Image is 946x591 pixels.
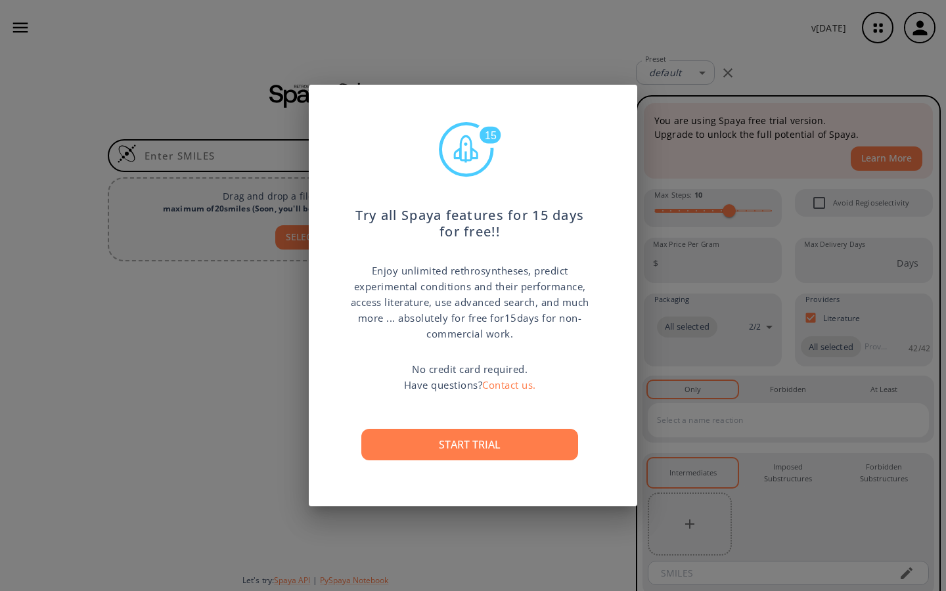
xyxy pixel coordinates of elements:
p: Enjoy unlimited rethrosyntheses, predict experimental conditions and their performance, access li... [348,263,591,341]
p: No credit card required. Have questions? [404,361,536,393]
a: Contact us. [482,378,536,391]
p: Try all Spaya features for 15 days for free!! [348,194,591,240]
text: 15 [485,130,497,141]
button: Start trial [361,429,578,460]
